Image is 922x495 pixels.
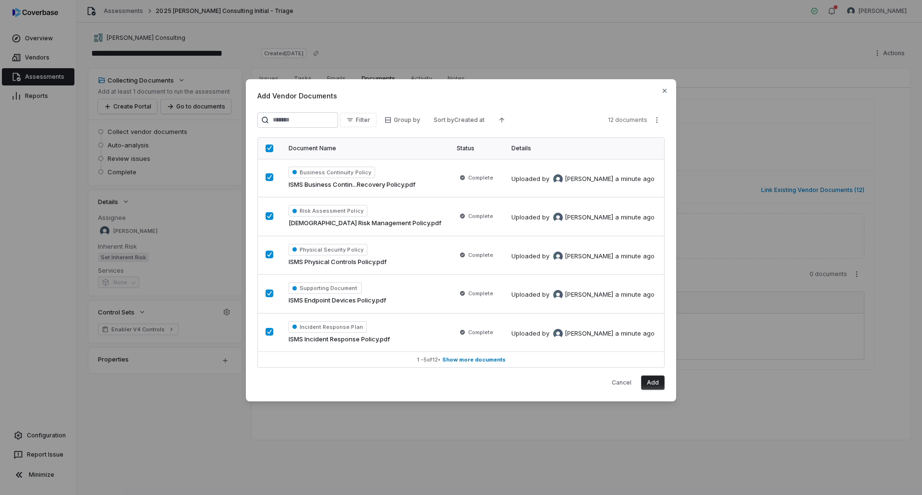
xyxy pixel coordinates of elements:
button: 1 -5of12• Show more documents [258,352,664,367]
span: Complete [468,290,493,297]
img: Melanie Lorent avatar [553,329,563,338]
span: Show more documents [442,356,506,363]
div: Uploaded [511,290,655,300]
span: [PERSON_NAME] [565,252,613,261]
div: Details [511,145,656,152]
div: Document Name [289,145,441,152]
div: by [542,329,613,338]
div: Uploaded [511,174,655,184]
svg: Ascending [498,116,506,124]
img: Melanie Lorent avatar [553,290,563,300]
span: Complete [468,251,493,259]
button: More actions [649,113,665,127]
div: a minute ago [615,290,655,300]
div: a minute ago [615,174,655,184]
button: Sort byCreated at [428,113,490,127]
button: Filter [340,113,376,127]
div: by [542,213,613,222]
div: by [542,174,613,184]
div: by [542,290,613,300]
span: Supporting Document [289,282,362,294]
span: Business Continuity Policy [289,167,375,178]
span: Add Vendor Documents [257,91,665,101]
span: Physical Security Policy [289,244,367,255]
span: [PERSON_NAME] [565,174,613,184]
div: a minute ago [615,329,655,338]
span: [PERSON_NAME] [565,290,613,300]
div: Status [457,145,496,152]
img: Melanie Lorent avatar [553,174,563,184]
span: ISMS Endpoint Devices Policy.pdf [289,296,386,305]
span: 12 documents [608,116,647,124]
span: ISMS Incident Response Policy.pdf [289,335,390,344]
span: Incident Response Plan [289,321,367,333]
div: Uploaded [511,329,655,338]
div: Uploaded [511,213,655,222]
div: by [542,252,613,261]
button: Group by [378,113,426,127]
span: [PERSON_NAME] [565,213,613,222]
button: Ascending [492,113,511,127]
span: Filter [356,116,370,124]
div: a minute ago [615,252,655,261]
span: Risk Assessment Policy [289,205,367,217]
div: a minute ago [615,213,655,222]
div: Uploaded [511,252,655,261]
img: Melanie Lorent avatar [553,213,563,222]
span: Complete [468,328,493,336]
span: [PERSON_NAME] [565,329,613,338]
span: [DEMOGRAPHIC_DATA] Risk Management Policy.pdf [289,218,441,228]
span: Complete [468,212,493,220]
img: Melanie Lorent avatar [553,252,563,261]
button: Cancel [606,375,637,390]
button: Add [641,375,665,390]
span: ISMS Business Contin...Recovery Policy.pdf [289,180,415,190]
span: Complete [468,174,493,181]
span: ISMS Physical Controls Policy.pdf [289,257,387,267]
